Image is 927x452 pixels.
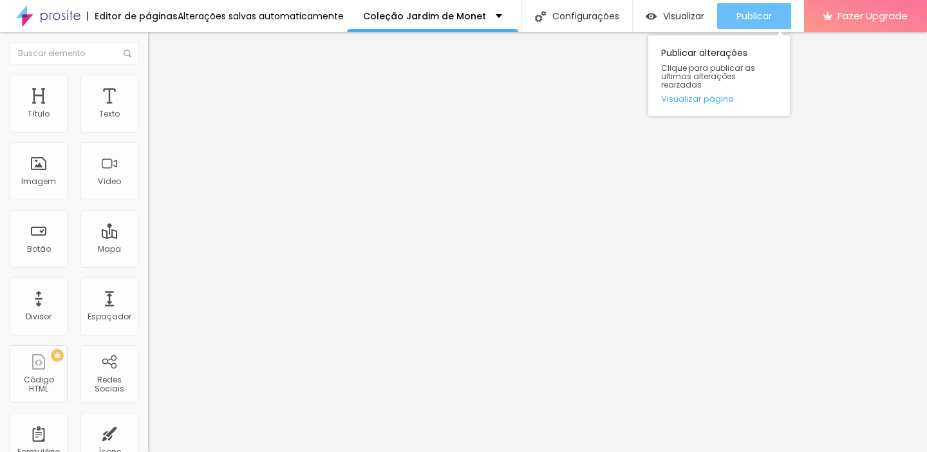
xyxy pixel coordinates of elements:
[99,109,120,118] div: Texto
[717,3,791,29] button: Publicar
[646,11,657,22] img: view-1.svg
[21,177,56,186] div: Imagem
[26,312,51,321] div: Divisor
[87,12,178,21] div: Editor de páginas
[98,177,121,186] div: Vídeo
[28,109,50,118] div: Título
[663,11,704,21] span: Visualizar
[88,312,131,321] div: Espaçador
[10,42,138,65] input: Buscar elemento
[148,32,927,452] iframe: Editor
[661,64,777,89] span: Clique para publicar as ultimas alterações reaizadas
[27,245,51,254] div: Botão
[13,375,64,394] div: Código HTML
[838,10,908,21] span: Fazer Upgrade
[178,12,344,21] div: Alterações salvas automaticamente
[124,50,131,57] img: Icone
[648,35,790,116] div: Publicar alterações
[84,375,135,394] div: Redes Sociais
[535,11,546,22] img: Icone
[633,3,717,29] button: Visualizar
[661,95,777,103] a: Visualizar página
[363,12,486,21] p: Coleção Jardim de Monet
[736,11,772,21] span: Publicar
[98,245,121,254] div: Mapa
